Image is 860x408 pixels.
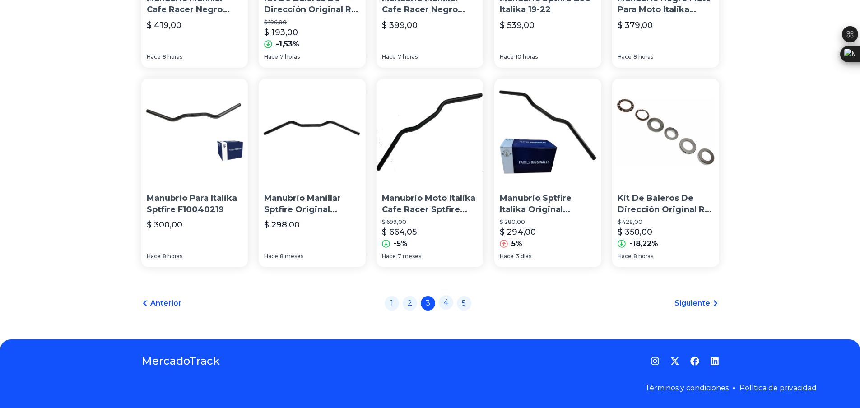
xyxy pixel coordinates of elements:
span: Hace [618,53,632,60]
span: Hace [147,53,161,60]
span: Hace [264,253,278,260]
a: Facebook [690,357,699,366]
a: MercadoTrack [141,354,220,368]
a: LinkedIn [710,357,719,366]
span: 3 días [516,253,531,260]
p: $ 298,00 [264,218,300,231]
p: $ 350,00 [618,226,652,238]
span: Anterior [150,298,181,309]
p: $ 664,05 [382,226,417,238]
p: $ 699,00 [382,218,478,226]
span: 10 horas [516,53,538,60]
span: 8 horas [163,53,182,60]
p: $ 539,00 [500,19,535,32]
p: $ 196,00 [264,19,360,26]
span: Hace [147,253,161,260]
p: Manubrio Para Italika Sptfire F10040219 [147,193,243,215]
a: Siguiente [674,298,719,309]
p: Manubrio Sptfire Italika Original F10040219 [500,193,596,215]
p: Manubrio Moto Italika Cafe Racer Sptfire Original F10040219 [382,193,478,215]
img: Manubrio Manillar Sptfire Original F10040219 [259,79,366,185]
a: Términos y condiciones [645,384,729,392]
a: Manubrio Para Italika Sptfire F10040219Manubrio Para Italika Sptfire F10040219$ 300,00Hace8 horas [141,79,248,267]
p: $ 300,00 [147,218,182,231]
a: 4 [439,295,453,310]
p: -18,22% [629,238,658,249]
p: $ 399,00 [382,19,418,32]
a: 2 [403,296,417,311]
p: Kit De Baleros De Dirección Original Rc 125 150 200 Sptfire [618,193,714,215]
p: -1,53% [276,39,299,50]
span: Siguiente [674,298,710,309]
a: Instagram [651,357,660,366]
p: $ 428,00 [618,218,714,226]
a: 1 [385,296,399,311]
p: Manubrio Manillar Sptfire Original F10040219 [264,193,360,215]
a: Manubrio Sptfire Italika Original F10040219Manubrio Sptfire Italika Original F10040219$ 280,00$ 2... [494,79,601,267]
span: 7 horas [280,53,300,60]
p: 5% [511,238,522,249]
p: -5% [394,238,408,249]
a: Manubrio Manillar Sptfire Original F10040219Manubrio Manillar Sptfire Original F10040219$ 298,00H... [259,79,366,267]
p: $ 379,00 [618,19,653,32]
img: Kit De Baleros De Dirección Original Rc 125 150 200 Sptfire [612,79,719,185]
span: Hace [500,253,514,260]
span: Hace [264,53,278,60]
span: Hace [382,253,396,260]
span: 7 meses [398,253,421,260]
span: 8 horas [633,53,653,60]
img: Manubrio Moto Italika Cafe Racer Sptfire Original F10040219 [377,79,483,185]
img: Manubrio Sptfire Italika Original F10040219 [494,79,601,185]
a: Manubrio Moto Italika Cafe Racer Sptfire Original F10040219Manubrio Moto Italika Cafe Racer Sptfi... [377,79,483,267]
span: Hace [618,253,632,260]
span: 8 horas [633,253,653,260]
a: Anterior [141,298,181,309]
p: $ 280,00 [500,218,596,226]
span: 7 horas [398,53,418,60]
span: 8 horas [163,253,182,260]
p: $ 419,00 [147,19,181,32]
p: $ 193,00 [264,26,298,39]
span: Hace [500,53,514,60]
img: Manubrio Para Italika Sptfire F10040219 [141,79,248,185]
a: Política de privacidad [739,384,817,392]
a: Kit De Baleros De Dirección Original Rc 125 150 200 SptfireKit De Baleros De Dirección Original R... [612,79,719,267]
p: $ 294,00 [500,226,536,238]
span: 8 meses [280,253,303,260]
a: 5 [457,296,471,311]
a: Twitter [670,357,679,366]
span: Hace [382,53,396,60]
